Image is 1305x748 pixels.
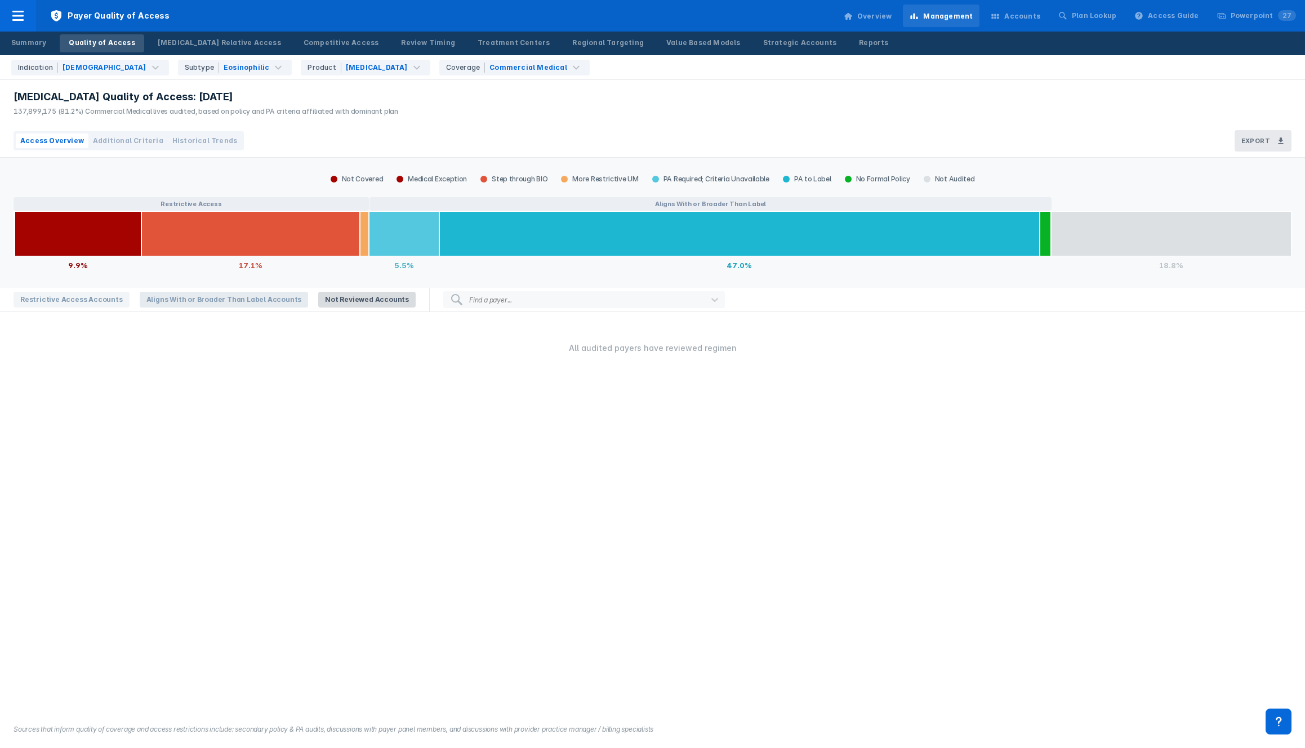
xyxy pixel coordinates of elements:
div: Coverage [446,63,486,73]
div: [DEMOGRAPHIC_DATA] [63,63,146,73]
div: Commercial Medical [489,63,567,73]
div: 18.8% [1051,256,1291,274]
div: Treatment Centers [478,38,550,48]
h3: Export [1241,137,1270,145]
div: 137,899,175 (81.2%) Commercial Medical lives audited, based on policy and PA criteria affiliated ... [14,106,398,117]
div: Eosinophilic [224,63,269,73]
div: Regional Targeting [572,38,644,48]
a: [MEDICAL_DATA] Relative Access [149,34,290,52]
div: Product [308,63,341,73]
button: Aligns With or Broader Than Label [369,197,1052,211]
div: Subtype [185,63,219,73]
div: More Restrictive UM [554,175,645,184]
div: 47.0% [439,256,1040,274]
div: Indication [18,63,58,73]
button: Restrictive Access [14,197,369,211]
button: Historical Trends [168,133,242,148]
span: Restrictive Access Accounts [14,292,130,308]
div: Review Timing [401,38,455,48]
a: Quality of Access [60,34,144,52]
div: Step through BIO [474,175,554,184]
div: No Formal Policy [838,175,917,184]
div: PA to Label [776,175,838,184]
span: 27 [1278,10,1296,21]
span: Access Overview [20,136,84,146]
a: Competitive Access [295,34,388,52]
div: 5.5% [369,256,439,274]
a: Treatment Centers [469,34,559,52]
button: Export [1235,130,1291,152]
div: 9.9% [15,256,141,274]
div: Not Covered [324,175,390,184]
div: Plan Lookup [1072,11,1116,21]
span: [MEDICAL_DATA] Quality of Access: [DATE] [14,90,233,104]
div: Powerpoint [1231,11,1296,21]
a: Strategic Accounts [754,34,846,52]
div: Find a payer... [469,296,512,304]
a: Summary [2,34,55,52]
div: Quality of Access [69,38,135,48]
a: Overview [837,5,899,27]
span: Historical Trends [172,136,237,146]
div: Management [923,11,973,21]
div: PA Required; Criteria Unavailable [645,175,776,184]
button: Additional Criteria [88,133,168,148]
div: Contact Support [1266,709,1291,734]
a: Review Timing [392,34,464,52]
a: Value Based Models [657,34,750,52]
div: Summary [11,38,46,48]
a: Management [903,5,979,27]
div: Access Guide [1148,11,1199,21]
div: Reports [859,38,888,48]
div: Strategic Accounts [763,38,837,48]
a: Regional Targeting [563,34,653,52]
span: Additional Criteria [93,136,163,146]
div: [MEDICAL_DATA] Relative Access [158,38,281,48]
div: Overview [857,11,892,21]
div: Not Audited [917,175,982,184]
div: Accounts [1004,11,1040,21]
div: Value Based Models [666,38,741,48]
a: Reports [850,34,897,52]
div: Competitive Access [304,38,379,48]
div: 17.1% [141,256,360,274]
a: Accounts [984,5,1047,27]
div: Medical Exception [390,175,474,184]
span: Aligns With or Broader Than Label Accounts [140,292,309,308]
button: Access Overview [16,133,88,148]
div: All audited payers have reviewed regimen [7,341,1298,355]
div: [MEDICAL_DATA] [346,63,408,73]
span: Not Reviewed Accounts [318,292,416,308]
figcaption: Sources that inform quality of coverage and access restrictions include: secondary policy & PA au... [14,724,1291,734]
